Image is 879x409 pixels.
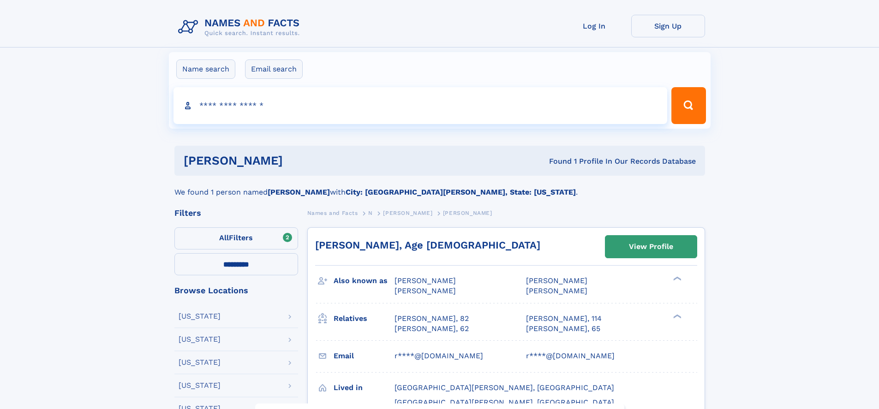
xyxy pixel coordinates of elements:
div: We found 1 person named with . [174,176,705,198]
b: City: [GEOGRAPHIC_DATA][PERSON_NAME], State: [US_STATE] [346,188,576,196]
h3: Email [334,348,395,364]
span: [PERSON_NAME] [395,276,456,285]
label: Name search [176,59,235,79]
div: Filters [174,209,298,217]
span: [PERSON_NAME] [443,210,492,216]
span: [PERSON_NAME] [526,276,587,285]
button: Search Button [671,87,706,124]
span: [GEOGRAPHIC_DATA][PERSON_NAME], [GEOGRAPHIC_DATA] [395,398,614,407]
div: [US_STATE] [179,336,221,343]
a: [PERSON_NAME], 65 [526,324,600,334]
a: Names and Facts [307,207,358,219]
div: [US_STATE] [179,382,221,389]
h3: Also known as [334,273,395,289]
h1: [PERSON_NAME] [184,155,416,166]
a: [PERSON_NAME], 82 [395,314,469,324]
label: Email search [245,59,303,79]
div: Browse Locations [174,286,298,295]
div: [US_STATE] [179,359,221,366]
a: View Profile [605,236,697,258]
div: ❯ [671,276,682,282]
div: [US_STATE] [179,313,221,320]
h3: Relatives [334,311,395,326]
a: [PERSON_NAME], 114 [526,314,602,324]
h3: Lived in [334,380,395,396]
div: Found 1 Profile In Our Records Database [416,156,696,166]
span: N [368,210,373,216]
a: [PERSON_NAME], 62 [395,324,469,334]
span: [GEOGRAPHIC_DATA][PERSON_NAME], [GEOGRAPHIC_DATA] [395,383,614,392]
img: Logo Names and Facts [174,15,307,40]
a: [PERSON_NAME] [383,207,432,219]
input: search input [173,87,668,124]
a: Log In [557,15,631,37]
span: [PERSON_NAME] [395,286,456,295]
a: N [368,207,373,219]
span: All [219,233,229,242]
div: ❯ [671,313,682,319]
div: View Profile [629,236,673,257]
a: Sign Up [631,15,705,37]
a: [PERSON_NAME], Age [DEMOGRAPHIC_DATA] [315,239,540,251]
span: [PERSON_NAME] [526,286,587,295]
b: [PERSON_NAME] [268,188,330,196]
span: [PERSON_NAME] [383,210,432,216]
label: Filters [174,227,298,249]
